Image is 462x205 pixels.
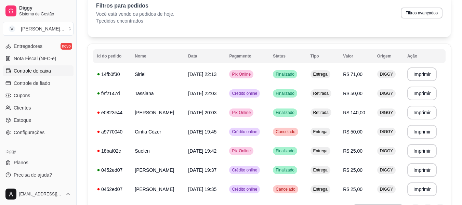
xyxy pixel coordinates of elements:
[403,49,446,63] th: Ação
[401,8,443,18] button: Filtros avançados
[131,122,184,141] td: Cintia Cózer
[131,65,184,84] td: Sirlei
[230,110,252,115] span: Pix Online
[3,53,74,64] a: Nota Fiscal (NFC-e)
[14,104,31,111] span: Clientes
[188,167,216,173] span: [DATE] 19:37
[3,41,74,52] a: Entregadoresnovo
[188,110,216,115] span: [DATE] 20:03
[230,148,252,154] span: Pix Online
[379,110,395,115] span: DIGGY
[407,125,437,139] button: Imprimir
[3,22,74,36] button: Select a team
[19,191,63,197] span: [EMAIL_ADDRESS][DOMAIN_NAME]
[274,167,296,173] span: Finalizado
[379,72,395,77] span: DIGGY
[379,187,395,192] span: DIGGY
[93,49,131,63] th: Id do pedido
[274,72,296,77] span: Finalizado
[97,109,127,116] div: e0823e44
[97,186,127,193] div: 0452ed07
[274,110,296,115] span: Finalizado
[14,43,42,50] span: Entregadores
[3,157,74,168] a: Planos
[230,187,259,192] span: Crédito online
[407,144,437,158] button: Imprimir
[339,49,373,63] th: Valor
[3,90,74,101] a: Cupons
[14,159,28,166] span: Planos
[3,65,74,76] a: Controle de caixa
[407,182,437,196] button: Imprimir
[343,129,362,134] span: R$ 50,00
[3,186,74,202] button: [EMAIL_ADDRESS][DOMAIN_NAME]
[269,49,306,63] th: Status
[379,148,395,154] span: DIGGY
[14,55,56,62] span: Nota Fiscal (NFC-e)
[312,72,329,77] span: Entrega
[3,115,74,126] a: Estoque
[3,102,74,113] a: Clientes
[131,49,184,63] th: Nome
[19,11,71,17] span: Sistema de Gestão
[407,163,437,177] button: Imprimir
[407,87,437,100] button: Imprimir
[407,106,437,119] button: Imprimir
[3,78,74,89] a: Controle de fiado
[343,110,365,115] span: R$ 140,00
[225,49,269,63] th: Pagamento
[274,91,296,96] span: Finalizado
[3,146,74,157] div: Diggy
[96,17,174,24] p: 7 pedidos encontrados
[131,141,184,161] td: Suelen
[188,187,216,192] span: [DATE] 19:35
[312,187,329,192] span: Entrega
[3,127,74,138] a: Configurações
[97,90,127,97] div: f8f2147d
[188,91,216,96] span: [DATE] 22:03
[188,129,216,134] span: [DATE] 19:45
[184,49,225,63] th: Data
[3,3,74,19] a: DiggySistema de Gestão
[343,167,362,173] span: R$ 25,00
[343,72,362,77] span: R$ 71,00
[19,5,71,11] span: Diggy
[343,148,362,154] span: R$ 25,00
[96,2,174,10] p: Filtros para pedidos
[188,72,216,77] span: [DATE] 22:13
[379,167,395,173] span: DIGGY
[131,161,184,180] td: [PERSON_NAME]
[14,129,44,136] span: Configurações
[131,84,184,103] td: Tassiana
[312,167,329,173] span: Entrega
[14,171,52,178] span: Precisa de ajuda?
[96,11,174,17] p: Você está vendo os pedidos de hoje.
[274,187,296,192] span: Cancelado
[3,169,74,180] a: Precisa de ajuda?
[230,129,259,134] span: Crédito online
[97,148,127,154] div: 18baf02c
[21,25,64,32] div: [PERSON_NAME] ...
[9,25,15,32] span: V
[379,129,395,134] span: DIGGY
[97,128,127,135] div: a9770040
[14,92,30,99] span: Cupons
[14,67,51,74] span: Controle de caixa
[373,49,403,63] th: Origem
[230,167,259,173] span: Crédito online
[230,72,252,77] span: Pix Online
[188,148,216,154] span: [DATE] 19:42
[274,129,296,134] span: Cancelado
[312,91,330,96] span: Retirada
[14,80,50,87] span: Controle de fiado
[312,148,329,154] span: Entrega
[97,71,127,78] div: 14fb0f30
[312,110,330,115] span: Retirada
[14,117,31,124] span: Estoque
[407,67,437,81] button: Imprimir
[343,187,362,192] span: R$ 25,00
[131,180,184,199] td: [PERSON_NAME]
[131,103,184,122] td: [PERSON_NAME]
[306,49,339,63] th: Tipo
[312,129,329,134] span: Entrega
